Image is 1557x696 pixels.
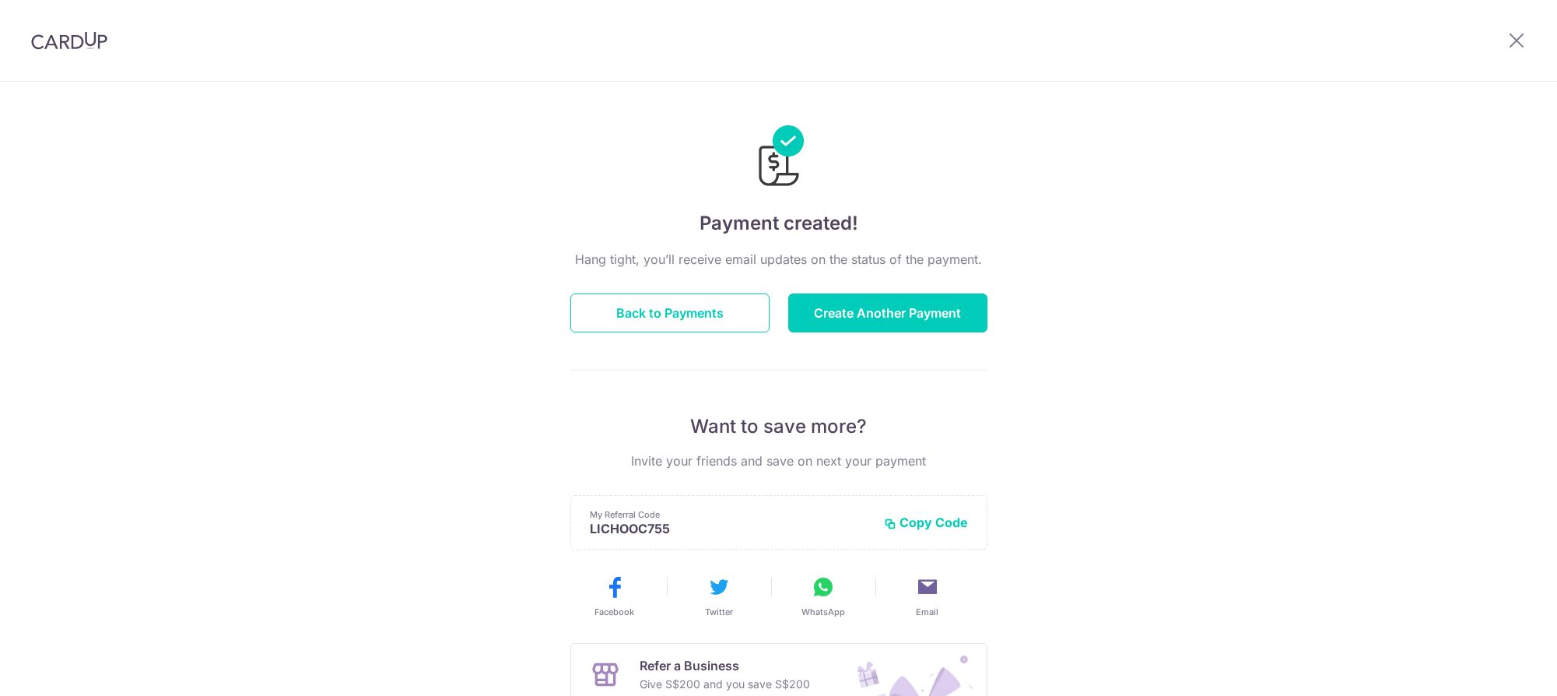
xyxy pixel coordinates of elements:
button: Back to Payments [570,294,770,332]
button: Copy Code [884,515,968,530]
p: Want to save more? [570,414,987,439]
span: Facebook [594,606,634,618]
button: Facebook [569,575,661,618]
img: CardUp [31,31,107,50]
span: WhatsApp [801,606,845,618]
p: Give S$200 and you save S$200 [640,675,810,694]
h4: Payment created! [570,209,987,237]
p: Refer a Business [640,656,810,675]
span: Email [916,606,938,618]
p: Invite your friends and save on next your payment [570,452,987,470]
span: Twitter [705,606,733,618]
p: LICHOOC755 [590,521,871,536]
button: Create Another Payment [788,294,987,332]
p: My Referral Code [590,508,871,521]
button: WhatsApp [777,575,869,618]
button: Email [882,575,973,618]
img: Payments [754,125,804,191]
button: Twitter [673,575,765,618]
p: Hang tight, you’ll receive email updates on the status of the payment. [570,250,987,269]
